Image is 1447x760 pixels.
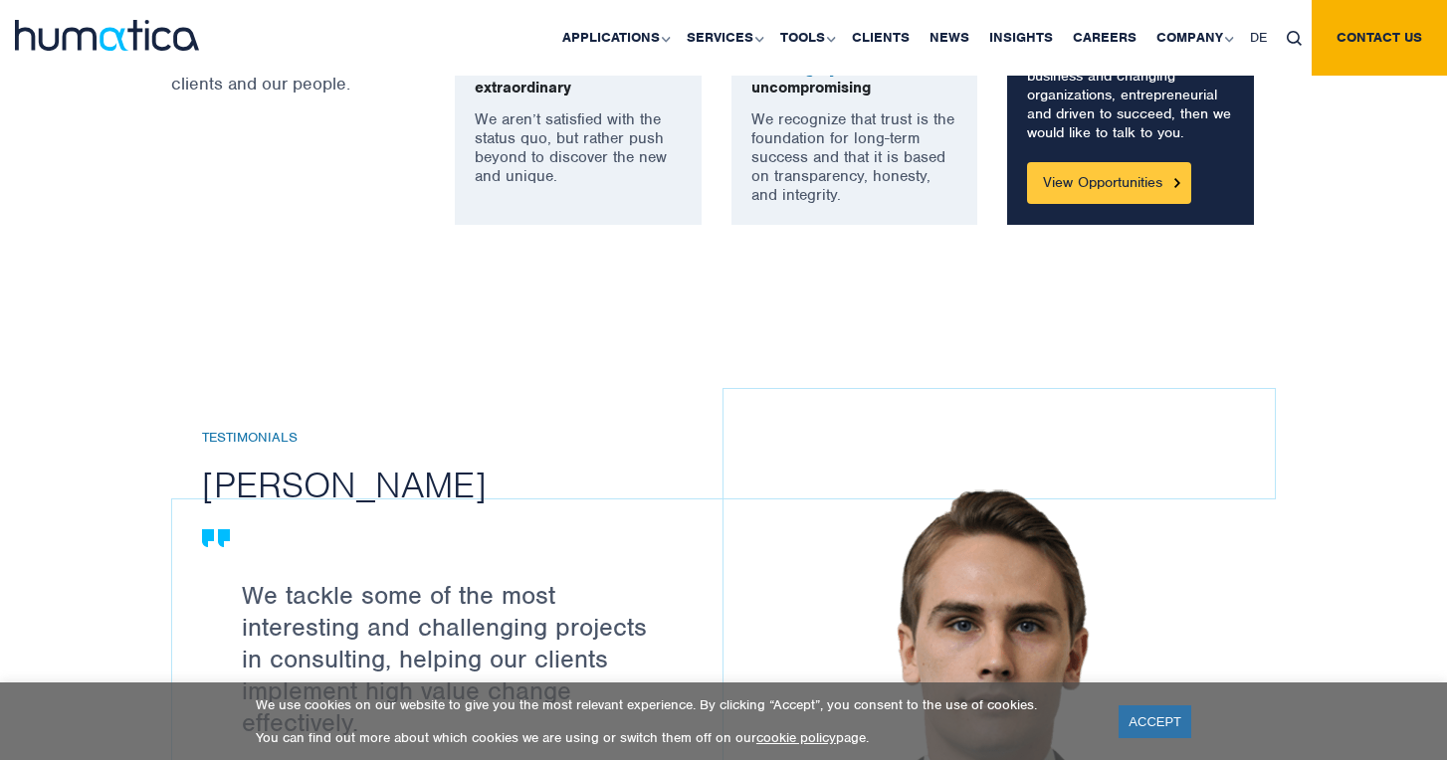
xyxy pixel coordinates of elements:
[475,60,682,97] p: Our is extraordinary
[1250,29,1267,46] span: DE
[202,430,752,447] h6: Testimonials
[756,729,836,746] a: cookie policy
[1027,162,1191,204] a: View Opportunities
[1174,178,1180,187] img: Button
[202,462,752,507] h2: [PERSON_NAME]
[751,110,958,205] p: We recognize that trust is the foundation for long-term success and that it is based on transpare...
[242,579,673,738] p: We tackle some of the most interesting and challenging projects in consulting, helping our client...
[256,696,1094,713] p: We use cookies on our website to give you the most relevant experience. By clicking “Accept”, you...
[1287,31,1302,46] img: search_icon
[475,110,682,186] p: We aren’t satisfied with the status quo, but rather push beyond to discover the new and unique.
[256,729,1094,746] p: You can find out more about which cookies we are using or switch them off on our page.
[1119,705,1191,738] a: ACCEPT
[1027,48,1234,142] p: If you are passionate about business and changing organizations, entrepreneurial and driven to su...
[751,60,958,97] p: Our is uncompromising
[15,20,199,51] img: logo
